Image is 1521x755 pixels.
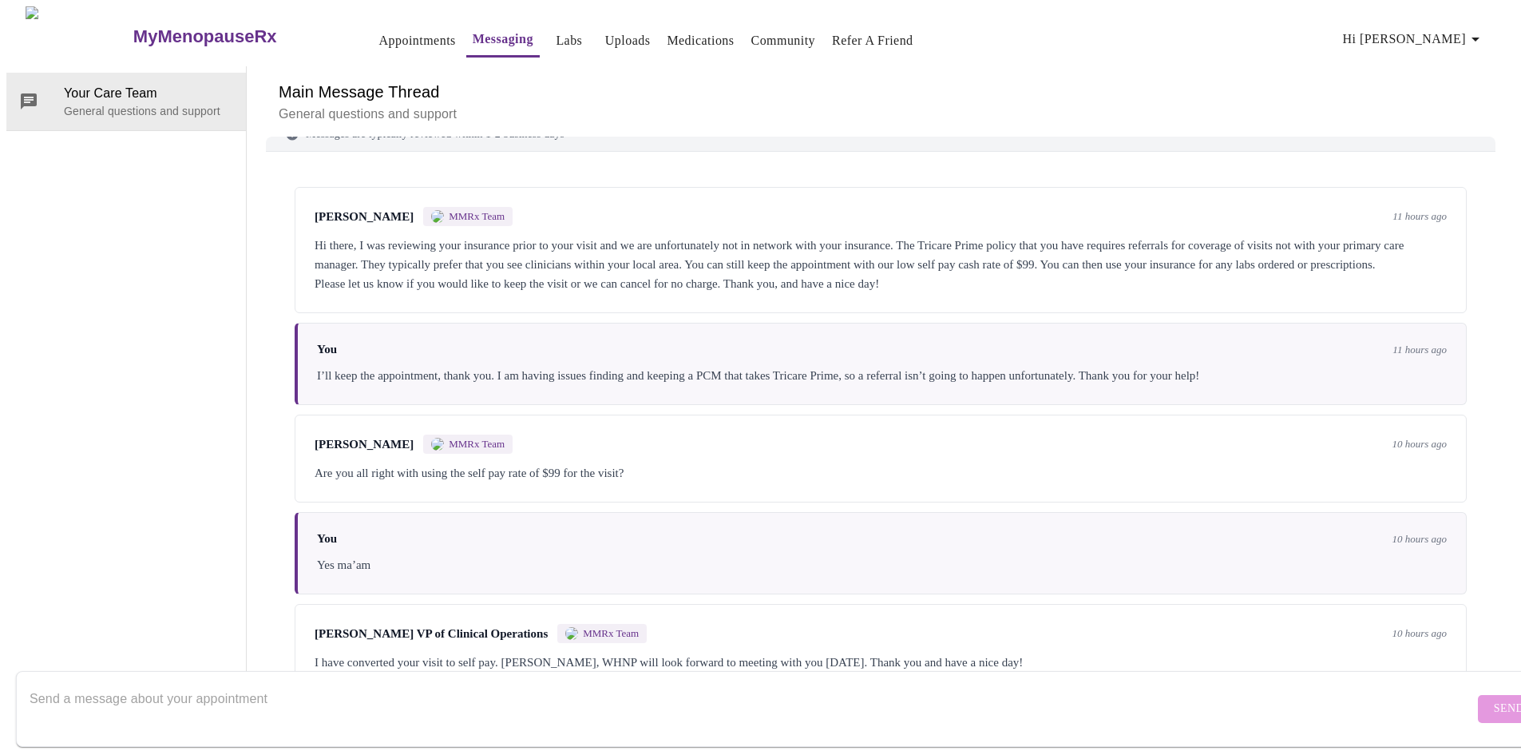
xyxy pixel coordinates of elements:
[1392,210,1447,223] span: 11 hours ago
[583,627,639,640] span: MMRx Team
[826,25,920,57] button: Refer a Friend
[315,627,548,641] span: [PERSON_NAME] VP of Clinical Operations
[599,25,657,57] button: Uploads
[317,555,1447,574] div: Yes ma’am
[6,73,246,130] div: Your Care TeamGeneral questions and support
[556,30,582,52] a: Labs
[133,26,277,47] h3: MyMenopauseRx
[373,25,462,57] button: Appointments
[379,30,456,52] a: Appointments
[832,30,913,52] a: Refer a Friend
[1392,438,1447,451] span: 10 hours ago
[751,30,816,52] a: Community
[1343,28,1485,50] span: Hi [PERSON_NAME]
[279,79,1483,105] h6: Main Message Thread
[1392,627,1447,640] span: 10 hours ago
[431,210,444,223] img: MMRX
[64,84,233,103] span: Your Care Team
[315,463,1447,483] div: Are you all right with using the self pay rate of $99 for the visit?
[667,30,734,52] a: Medications
[660,25,740,57] button: Medications
[315,210,414,224] span: [PERSON_NAME]
[1392,533,1447,546] span: 10 hours ago
[466,23,540,58] button: Messaging
[315,653,1447,672] div: I have converted your visit to self pay. [PERSON_NAME], WHNP will look forward to meeting with yo...
[605,30,651,52] a: Uploads
[64,103,233,119] p: General questions and support
[544,25,595,57] button: Labs
[317,366,1447,385] div: I’ll keep the appointment, thank you. I am having issues finding and keeping a PCM that takes Tri...
[317,532,337,546] span: You
[131,9,340,65] a: MyMenopauseRx
[431,438,444,451] img: MMRX
[449,210,505,223] span: MMRx Team
[1337,23,1491,55] button: Hi [PERSON_NAME]
[26,6,131,66] img: MyMenopauseRx Logo
[1392,344,1447,356] span: 11 hours ago
[473,28,533,50] a: Messaging
[315,236,1447,293] div: Hi there, I was reviewing your insurance prior to your visit and we are unfortunately not in netw...
[565,627,578,640] img: MMRX
[449,438,505,451] span: MMRx Team
[279,105,1483,124] p: General questions and support
[317,343,337,356] span: You
[315,438,414,451] span: [PERSON_NAME]
[745,25,822,57] button: Community
[30,683,1474,734] textarea: Send a message about your appointment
